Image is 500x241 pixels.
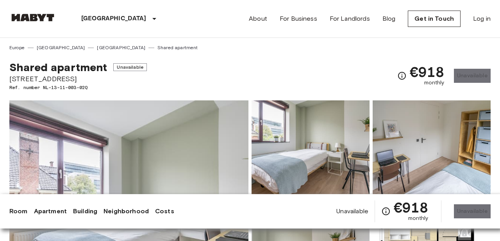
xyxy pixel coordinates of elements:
[9,44,25,51] a: Europe
[34,207,67,216] a: Apartment
[104,207,149,216] a: Neighborhood
[249,14,267,23] a: About
[9,207,28,216] a: Room
[424,79,445,87] span: monthly
[382,14,396,23] a: Blog
[397,71,407,80] svg: Check cost overview for full price breakdown. Please note that discounts apply to new joiners onl...
[73,207,97,216] a: Building
[280,14,317,23] a: For Business
[37,44,85,51] a: [GEOGRAPHIC_DATA]
[9,84,147,91] span: Ref. number NL-13-11-003-02Q
[330,14,370,23] a: For Landlords
[394,200,429,214] span: €918
[9,74,147,84] span: [STREET_ADDRESS]
[473,14,491,23] a: Log in
[408,11,461,27] a: Get in Touch
[97,44,145,51] a: [GEOGRAPHIC_DATA]
[373,100,491,203] img: Picture of unit NL-13-11-003-02Q
[381,207,391,216] svg: Check cost overview for full price breakdown. Please note that discounts apply to new joiners onl...
[155,207,174,216] a: Costs
[157,44,198,51] a: Shared apartment
[336,207,368,216] span: Unavailable
[410,65,445,79] span: €918
[9,61,107,74] span: Shared apartment
[9,14,56,21] img: Habyt
[113,63,147,71] span: Unavailable
[252,100,370,203] img: Picture of unit NL-13-11-003-02Q
[81,14,146,23] p: [GEOGRAPHIC_DATA]
[408,214,429,222] span: monthly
